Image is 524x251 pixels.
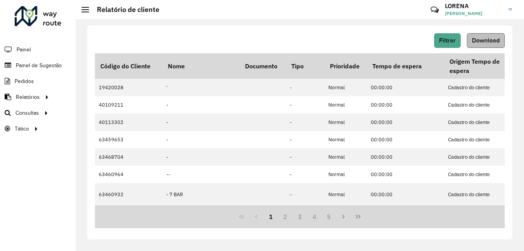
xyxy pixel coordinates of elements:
[307,209,322,224] button: 4
[434,33,461,48] button: Filtrar
[286,96,325,114] td: -
[367,148,444,166] td: 00:00:00
[16,61,62,70] span: Painel de Sugestão
[162,183,240,205] td: - 7 BAR
[444,166,521,183] td: Cadastro do cliente
[278,209,292,224] button: 2
[444,79,521,96] td: Cadastro do cliente
[162,148,240,166] td: -
[467,33,505,48] button: Download
[367,131,444,148] td: 00:00:00
[95,114,162,131] td: 40113302
[286,131,325,148] td: -
[286,79,325,96] td: -
[286,166,325,183] td: -
[162,166,240,183] td: --
[286,114,325,131] td: -
[95,96,162,114] td: 40109211
[162,131,240,148] td: -
[95,79,162,96] td: 19420028
[367,183,444,205] td: 00:00:00
[292,209,307,224] button: 3
[426,2,443,18] a: Contato Rápido
[286,53,325,79] th: Tipo
[444,148,521,166] td: Cadastro do cliente
[325,114,367,131] td: Normal
[367,166,444,183] td: 00:00:00
[325,96,367,114] td: Normal
[15,109,39,117] span: Consultas
[264,209,278,224] button: 1
[444,53,521,79] th: Origem Tempo de espera
[445,10,503,17] span: [PERSON_NAME]
[162,114,240,131] td: -
[95,183,162,205] td: 63460932
[325,183,367,205] td: Normal
[325,166,367,183] td: Normal
[240,53,286,79] th: Documento
[95,131,162,148] td: 63459653
[95,166,162,183] td: 63460964
[325,148,367,166] td: Normal
[322,209,336,224] button: 5
[95,53,162,79] th: Código do Cliente
[162,53,240,79] th: Nome
[367,96,444,114] td: 00:00:00
[325,53,367,79] th: Prioridade
[95,148,162,166] td: 63468704
[15,125,29,133] span: Tático
[162,79,240,96] td: '
[325,131,367,148] td: Normal
[286,183,325,205] td: -
[17,46,31,54] span: Painel
[162,96,240,114] td: -
[89,5,159,14] h2: Relatório de cliente
[351,209,365,224] button: Last Page
[336,209,351,224] button: Next Page
[472,37,500,44] span: Download
[286,148,325,166] td: -
[367,53,444,79] th: Tempo de espera
[444,131,521,148] td: Cadastro do cliente
[445,2,503,10] h3: LORENA
[439,37,456,44] span: Filtrar
[367,114,444,131] td: 00:00:00
[16,93,40,101] span: Relatórios
[325,79,367,96] td: Normal
[15,77,34,85] span: Pedidos
[444,183,521,205] td: Cadastro do cliente
[367,79,444,96] td: 00:00:00
[444,96,521,114] td: Cadastro do cliente
[444,114,521,131] td: Cadastro do cliente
